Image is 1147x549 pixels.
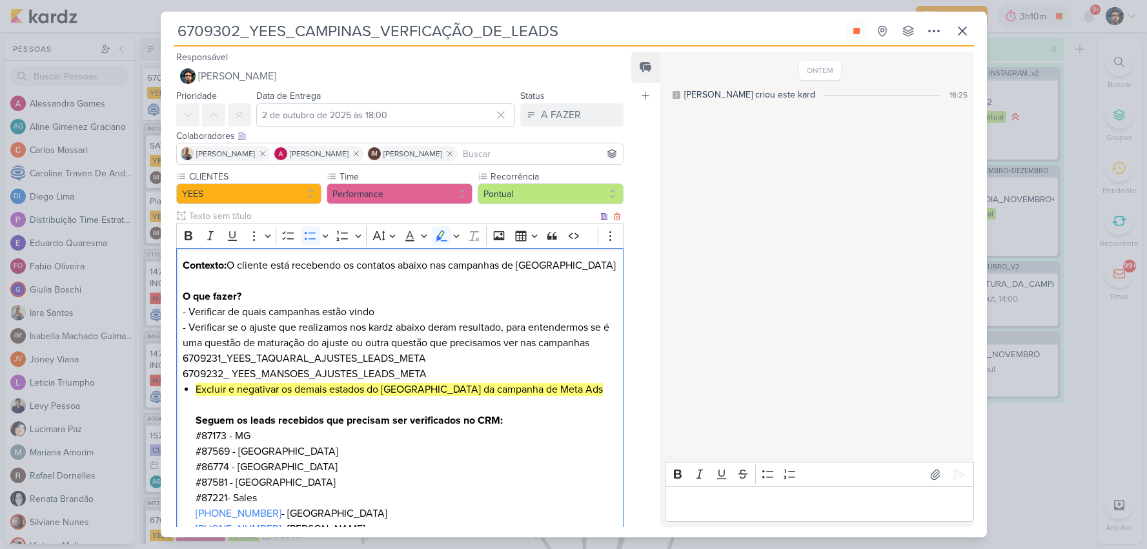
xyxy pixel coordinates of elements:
[176,90,217,101] label: Prioridade
[949,89,968,101] div: 16:25
[183,258,616,382] p: O cliente está recebendo os contatos abaixo nas campanhas de [GEOGRAPHIC_DATA] - Verificar de qua...
[371,151,378,158] p: IM
[520,90,545,101] label: Status
[180,68,196,84] img: Nelito Junior
[196,414,503,427] strong: Seguem os leads recebidos que precisam ser verificados no CRM:
[176,223,624,248] div: Editor toolbar
[460,146,621,161] input: Buscar
[327,183,472,204] button: Performance
[368,147,381,160] div: Isabella Machado Guimarães
[256,90,321,101] label: Data de Entrega
[176,65,624,88] button: [PERSON_NAME]
[520,103,624,127] button: A FAZER
[290,148,349,160] span: [PERSON_NAME]
[188,170,322,183] label: CLIENTES
[198,68,276,84] span: [PERSON_NAME]
[181,147,194,160] img: Iara Santos
[174,19,842,43] input: Kard Sem Título
[196,383,603,396] mark: Excluir e negativar os demais estados do [GEOGRAPHIC_DATA] da campanha de Meta Ads
[256,103,516,127] input: Select a date
[196,507,281,520] a: [PHONE_NUMBER]
[274,147,287,160] img: Alessandra Gomes
[183,290,241,303] strong: O que fazer?
[478,183,624,204] button: Pontual
[176,52,228,63] label: Responsável
[489,170,624,183] label: Recorrência
[665,486,973,522] div: Editor editing area: main
[196,523,281,535] a: [PHONE_NUMBER]
[176,129,624,143] div: Colaboradores
[196,148,255,160] span: [PERSON_NAME]
[183,259,227,272] strong: Contexto:
[541,107,581,123] div: A FAZER
[851,26,862,36] div: Parar relógio
[187,209,598,223] input: Texto sem título
[338,170,472,183] label: Time
[383,148,442,160] span: [PERSON_NAME]
[665,462,973,487] div: Editor toolbar
[176,183,322,204] button: YEES
[684,88,815,101] div: [PERSON_NAME] criou este kard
